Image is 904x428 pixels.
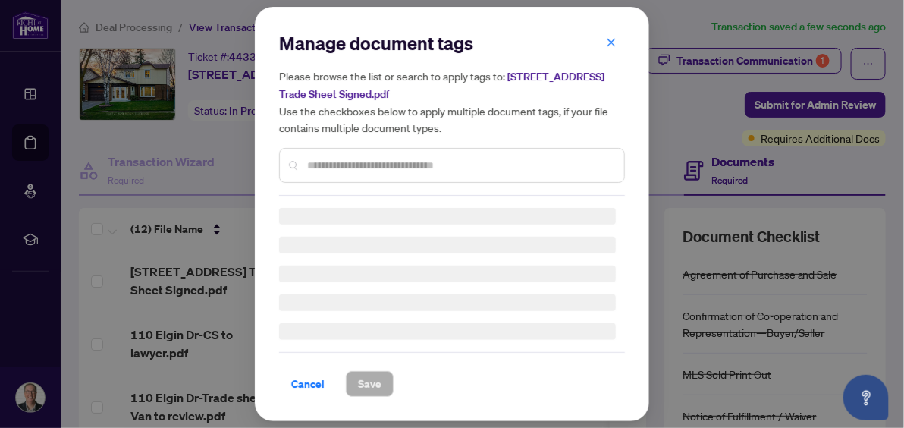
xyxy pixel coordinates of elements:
button: Cancel [279,371,337,397]
span: Cancel [291,372,325,396]
button: Open asap [843,375,889,420]
h5: Please browse the list or search to apply tags to: Use the checkboxes below to apply multiple doc... [279,68,625,136]
span: close [606,37,617,48]
button: Save [346,371,394,397]
h2: Manage document tags [279,31,625,55]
